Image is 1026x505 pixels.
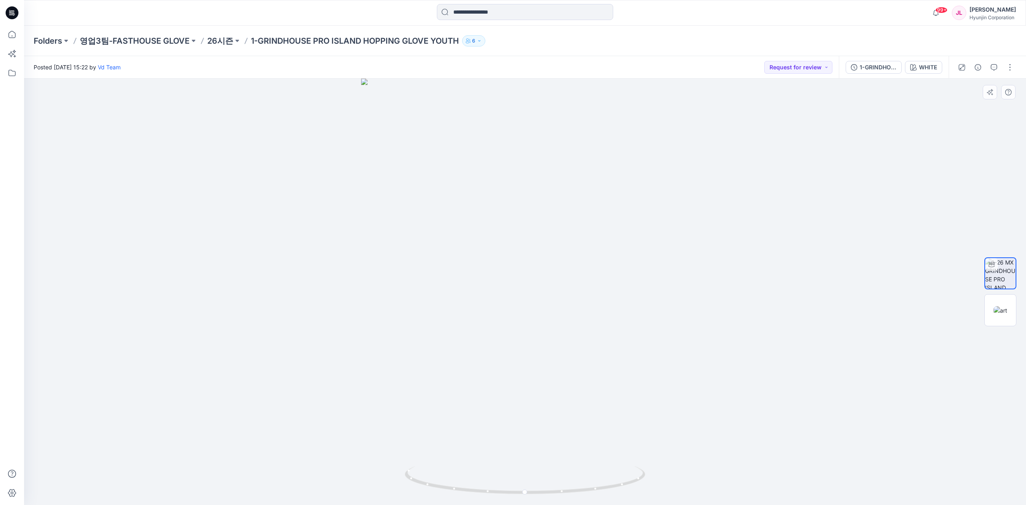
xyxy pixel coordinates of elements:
button: 1-GRINDHOUSE PRO ISLAND HOPPING GLOVE YOUTH [846,61,902,74]
div: [PERSON_NAME] [969,5,1016,14]
img: 1-26 MX GRINDHOUSE PRO ISLAND HOPPING GLOVE YOUTH [985,258,1016,289]
button: WHITE [905,61,942,74]
p: 6 [472,36,475,45]
a: 영업3팀-FASTHOUSE GLOVE [80,35,190,46]
button: Details [971,61,984,74]
div: 1-GRINDHOUSE PRO ISLAND HOPPING GLOVE YOUTH [860,63,897,72]
a: 26시즌 [207,35,233,46]
img: art [994,306,1007,315]
span: Posted [DATE] 15:22 by [34,63,121,71]
div: Hyunjin Corporation [969,14,1016,20]
a: Folders [34,35,62,46]
div: WHITE [919,63,937,72]
a: Vd Team [98,64,121,71]
div: JL [952,6,966,20]
p: 1-GRINDHOUSE PRO ISLAND HOPPING GLOVE YOUTH [251,35,459,46]
button: 6 [462,35,485,46]
span: 99+ [935,7,947,13]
